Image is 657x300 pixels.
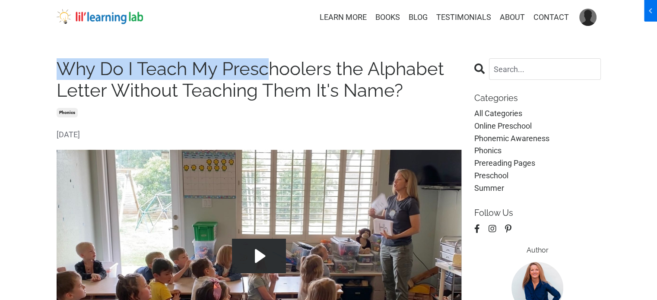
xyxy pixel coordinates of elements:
[57,9,143,25] img: lil' learning lab
[474,182,601,195] a: summer
[57,58,462,102] h1: Why Do I Teach My Preschoolers the Alphabet Letter Without Teaching Them It's Name?
[474,208,601,218] p: Follow Us
[320,11,367,24] a: LEARN MORE
[474,157,601,170] a: prereading pages
[232,239,286,273] button: Play Video: file-uploads/sites/2147505858/video/885ab4a-145-efe-aa4-862771fc3_IMG_4602.MOV
[436,11,491,24] a: TESTIMONIALS
[375,11,400,24] a: BOOKS
[1,6,12,16] span: chevron_left
[57,129,462,141] span: [DATE]
[474,170,601,182] a: preschool
[489,58,601,80] input: Search...
[500,11,525,24] a: ABOUT
[579,9,597,26] img: User Avatar
[474,120,601,133] a: online preschool
[409,11,428,24] a: BLOG
[474,145,601,157] a: phonics
[533,11,569,24] a: CONTACT
[474,107,601,120] a: All Categories
[474,93,601,103] p: Categories
[474,246,601,254] h6: Author
[474,133,601,145] a: phonemic awareness
[57,108,78,117] a: phonics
